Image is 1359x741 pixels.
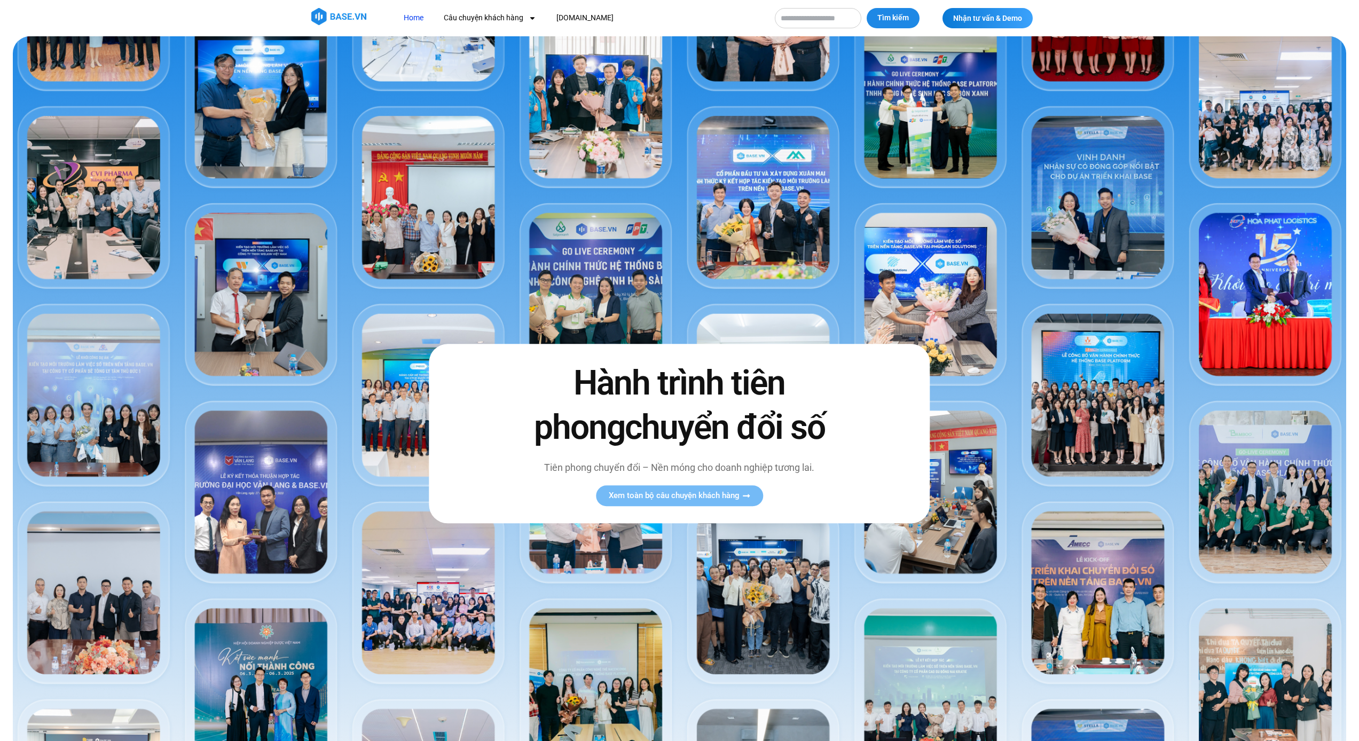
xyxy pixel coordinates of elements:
[953,14,1022,22] span: Nhận tư vấn & Demo
[436,8,544,28] a: Câu chuyện khách hàng
[396,8,764,28] nav: Menu
[867,8,920,28] button: Tìm kiếm
[609,492,740,500] span: Xem toàn bộ câu chuyện khách hàng
[877,13,909,23] span: Tìm kiếm
[596,486,763,507] a: Xem toàn bộ câu chuyện khách hàng
[942,8,1033,28] a: Nhận tư vấn & Demo
[511,461,847,475] p: Tiên phong chuyển đổi – Nền móng cho doanh nghiệp tương lai.
[548,8,622,28] a: [DOMAIN_NAME]
[396,8,431,28] a: Home
[511,361,847,450] h2: Hành trình tiên phong
[625,407,825,447] span: chuyển đổi số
